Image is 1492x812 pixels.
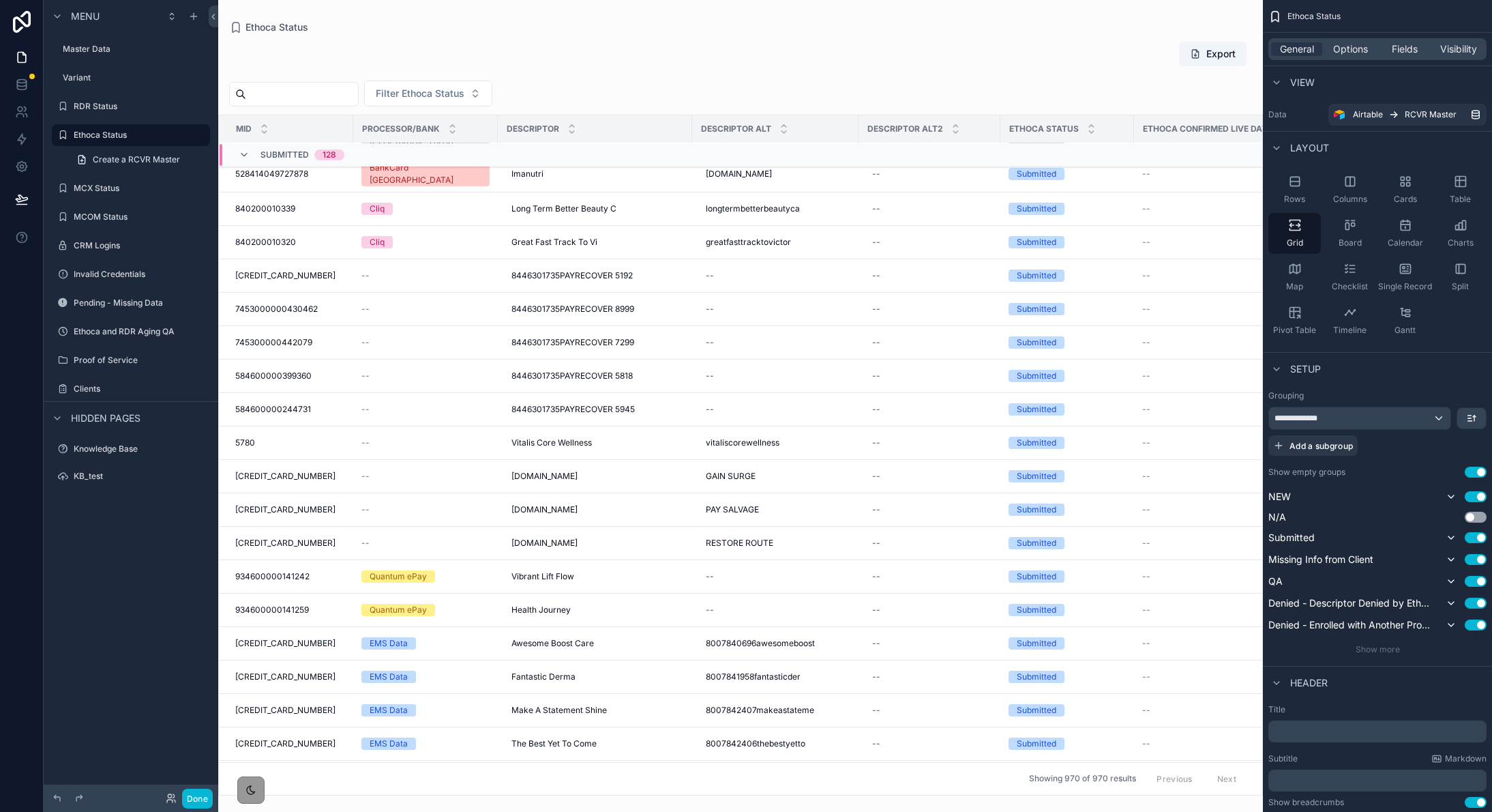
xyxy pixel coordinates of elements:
[706,203,800,214] span: longtermbetterbeautyca
[1142,404,1150,415] span: --
[511,504,578,515] span: [DOMAIN_NAME]
[511,169,543,179] span: Imanutri
[1379,257,1431,298] button: Single Record
[235,538,345,549] a: [CREDIT_CARD_NUMBER]
[74,240,207,251] label: CRM Logins
[235,671,345,682] a: [CREDIT_CARD_NUMBER]
[706,237,791,248] span: greatfasttracktovictor
[370,162,481,186] div: BankCard [GEOGRAPHIC_DATA]
[1284,194,1305,205] span: Rows
[700,532,850,554] a: RESTORE ROUTE
[361,371,490,381] a: --
[506,566,684,588] a: Vibrant Lift Flow
[1287,237,1303,248] span: Grid
[700,566,850,588] a: --
[706,270,714,281] div: --
[700,198,850,220] a: longtermbetterbeautyca
[1142,237,1338,248] a: --
[1142,404,1338,415] a: --
[361,637,490,650] a: EMS Data
[1434,213,1487,254] button: Charts
[1268,435,1358,456] button: Add a subgroup
[1017,270,1056,282] div: Submitted
[370,236,385,248] div: Cliq
[370,203,385,215] div: Cliq
[1009,403,1126,416] a: Submitted
[706,638,815,649] span: 8007840696awesomeboost
[1142,304,1338,315] a: --
[867,365,992,387] a: --
[1142,203,1150,214] span: --
[1009,168,1126,180] a: Submitted
[867,499,992,521] a: --
[235,404,345,415] a: 584600000244731
[235,437,345,448] a: 5780
[1009,637,1126,650] a: Submitted
[706,471,756,482] span: GAIN SURGE
[706,504,759,515] span: PAY SALVAGE
[52,96,210,117] a: RDR Status
[235,304,345,315] a: 7453000000430462
[1450,194,1471,205] span: Table
[872,638,880,649] div: --
[361,203,490,215] a: Cliq
[867,332,992,353] a: --
[511,203,616,214] span: Long Term Better Beauty C
[872,605,880,615] div: --
[74,269,207,280] label: Invalid Credentials
[1017,370,1056,382] div: Submitted
[361,270,370,281] span: --
[361,504,370,515] span: --
[506,599,684,621] a: Health Journey
[1017,604,1056,616] div: Submitted
[511,270,633,281] span: 8446301735PAYRECOVER 5192
[1142,169,1150,179] span: --
[235,538,335,549] span: [CREDIT_CARD_NUMBER]
[74,471,207,482] label: KB_test
[506,699,684,721] a: Make A Statement Shine
[511,404,635,415] span: 8446301735PAYRECOVER 5945
[370,570,427,583] div: Quantum ePay
[361,270,490,281] a: --
[1268,213,1321,254] button: Grid
[1142,337,1338,348] a: --
[74,326,207,337] label: Ethoca and RDR Aging QA
[52,235,210,257] a: CRM Logins
[506,432,684,454] a: Vitalis Core Wellness
[235,169,345,179] a: 528414049727878
[506,198,684,220] a: Long Term Better Beauty C
[1017,470,1056,482] div: Submitted
[1142,504,1338,515] a: --
[1009,470,1126,482] a: Submitted
[1142,571,1338,582] a: --
[511,371,633,381] span: 8446301735PAYRECOVER 5818
[235,638,335,649] span: [CREDIT_CARD_NUMBER]
[506,633,684,654] a: Awesome Boost Care
[506,465,684,487] a: [DOMAIN_NAME]
[235,371,312,381] span: 584600000399360
[867,599,992,621] a: --
[63,44,207,55] label: Master Data
[706,571,714,582] div: --
[867,566,992,588] a: --
[229,20,308,34] a: Ethoca Status
[376,87,464,100] span: Filter Ethoca Status
[1009,203,1126,215] a: Submitted
[872,404,880,415] div: --
[1268,467,1345,478] label: Show empty groups
[1324,169,1376,210] button: Columns
[1142,638,1150,649] span: --
[361,404,370,415] span: --
[1009,570,1126,583] a: Submitted
[1017,504,1056,516] div: Submitted
[235,471,345,482] a: [CREDIT_CARD_NUMBER]
[1286,281,1303,292] span: Map
[52,292,210,314] a: Pending - Missing Data
[872,371,880,381] div: --
[872,437,880,448] div: --
[235,270,345,281] a: [CREDIT_CARD_NUMBER]
[52,124,210,146] a: Ethoca Status
[361,162,490,186] a: BankCard [GEOGRAPHIC_DATA]
[235,605,345,615] a: 934600000141259
[506,398,684,420] a: 8446301735PAYRECOVER 5945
